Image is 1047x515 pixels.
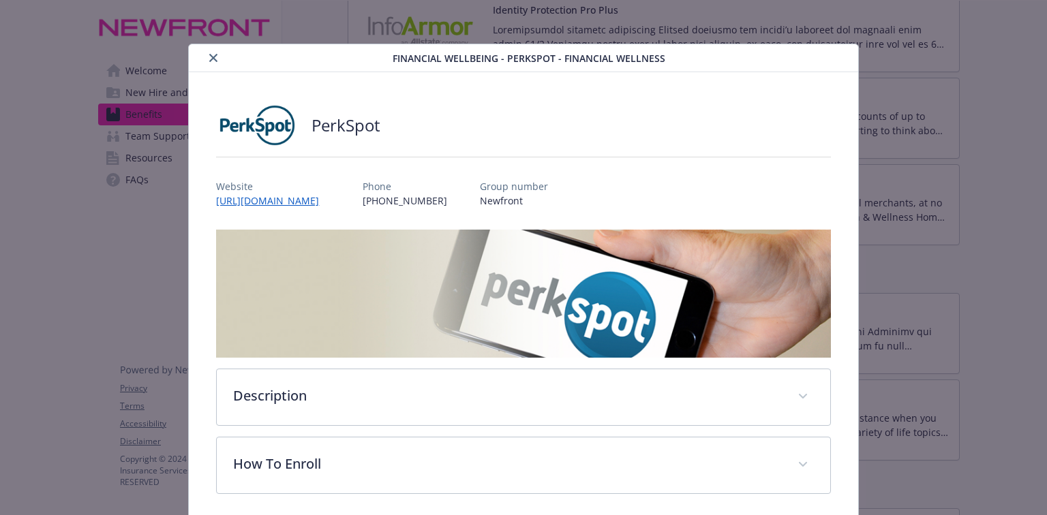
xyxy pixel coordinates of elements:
div: How To Enroll [217,437,830,493]
p: Phone [363,179,447,193]
p: Website [216,179,330,193]
p: Newfront [480,193,548,208]
img: PerkSpot [216,105,298,146]
p: Group number [480,179,548,193]
p: How To Enroll [233,454,780,474]
p: [PHONE_NUMBER] [363,193,447,208]
span: Financial Wellbeing - PerkSpot - Financial Wellness [393,51,665,65]
p: Description [233,386,780,406]
button: close [205,50,222,66]
div: Description [217,369,830,425]
a: [URL][DOMAIN_NAME] [216,194,330,207]
img: banner [216,230,830,358]
h2: PerkSpot [312,114,380,137]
